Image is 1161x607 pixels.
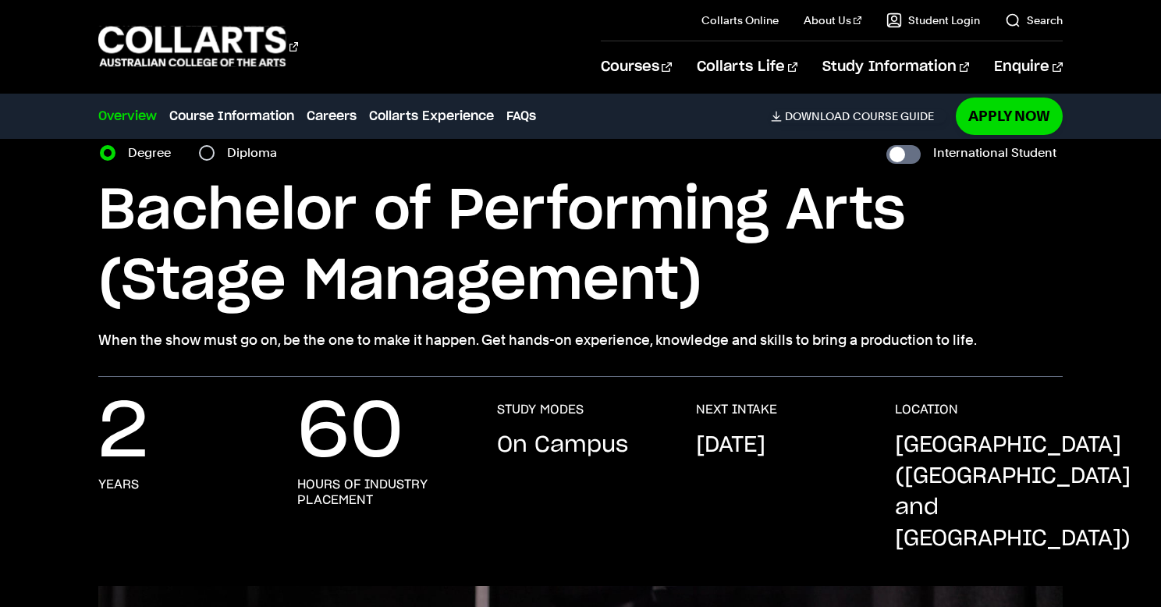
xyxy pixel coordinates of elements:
a: Course Information [169,107,294,126]
a: Courses [601,41,672,93]
a: Student Login [886,12,980,28]
p: [DATE] [696,430,765,461]
a: Apply Now [956,98,1063,134]
span: Download [785,109,850,123]
a: Collarts Life [697,41,797,93]
a: Overview [98,107,157,126]
p: On Campus [497,430,628,461]
a: Search [1005,12,1063,28]
a: Careers [307,107,357,126]
h3: STUDY MODES [497,402,584,417]
label: Degree [128,142,180,164]
h1: Bachelor of Performing Arts (Stage Management) [98,176,1062,317]
div: Go to homepage [98,24,298,69]
h3: NEXT INTAKE [696,402,777,417]
p: When the show must go on, be the one to make it happen. Get hands-on experience, knowledge and sk... [98,329,1062,351]
a: FAQs [506,107,536,126]
h3: hours of industry placement [297,477,465,508]
p: 60 [297,402,403,464]
p: [GEOGRAPHIC_DATA] ([GEOGRAPHIC_DATA] and [GEOGRAPHIC_DATA]) [895,430,1131,555]
a: About Us [804,12,861,28]
a: DownloadCourse Guide [771,109,946,123]
h3: years [98,477,139,492]
label: International Student [933,142,1056,164]
h3: LOCATION [895,402,958,417]
a: Study Information [822,41,969,93]
a: Enquire [994,41,1062,93]
a: Collarts Online [701,12,779,28]
label: Diploma [227,142,286,164]
p: 2 [98,402,148,464]
a: Collarts Experience [369,107,494,126]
